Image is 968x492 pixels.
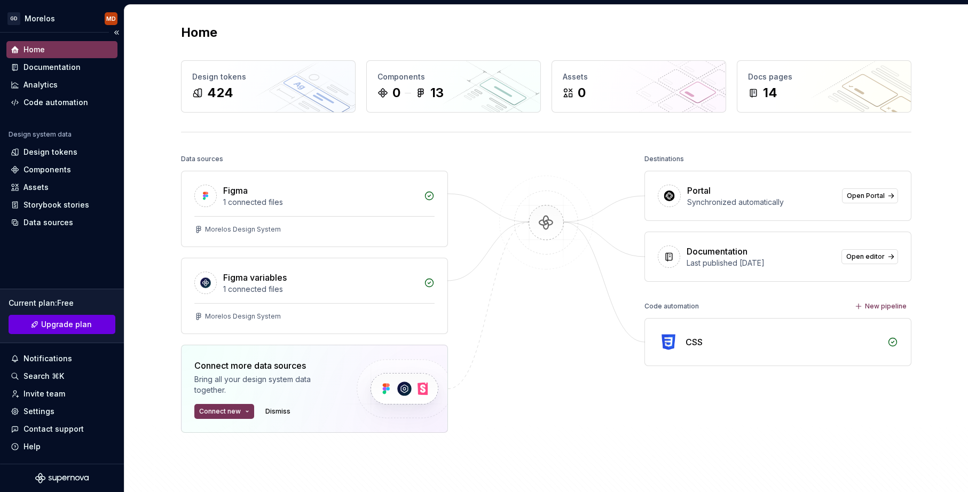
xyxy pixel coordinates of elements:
[842,188,898,203] a: Open Portal
[6,179,117,196] a: Assets
[109,25,124,40] button: Collapse sidebar
[23,406,54,417] div: Settings
[6,385,117,402] a: Invite team
[181,152,223,166] div: Data sources
[207,84,233,101] div: 424
[261,404,295,419] button: Dismiss
[552,60,726,113] a: Assets0
[23,217,73,228] div: Data sources
[852,299,911,314] button: New pipeline
[687,197,836,208] div: Synchronized automatically
[205,225,281,234] div: Morelos Design System
[6,161,117,178] a: Components
[23,62,81,73] div: Documentation
[223,184,248,197] div: Figma
[687,184,711,197] div: Portal
[25,13,55,24] div: Morelos
[841,249,898,264] a: Open editor
[377,72,530,82] div: Components
[181,258,448,334] a: Figma variables1 connected filesMorelos Design System
[6,368,117,385] button: Search ⌘K
[205,312,281,321] div: Morelos Design System
[106,14,116,23] div: MD
[763,84,777,101] div: 14
[430,84,444,101] div: 13
[223,197,418,208] div: 1 connected files
[23,371,64,382] div: Search ⌘K
[6,144,117,161] a: Design tokens
[7,12,20,25] div: GD
[265,407,290,416] span: Dismiss
[9,315,115,334] button: Upgrade plan
[6,94,117,111] a: Code automation
[9,298,115,308] div: Current plan : Free
[23,147,77,157] div: Design tokens
[23,388,65,399] div: Invite team
[6,420,117,438] button: Contact support
[23,200,89,210] div: Storybook stories
[192,72,344,82] div: Design tokens
[846,252,885,261] span: Open editor
[2,7,122,30] button: GDMorelosMD
[6,214,117,231] a: Data sources
[6,403,117,420] a: Settings
[23,353,72,364] div: Notifications
[223,271,287,284] div: Figma variables
[644,299,699,314] div: Code automation
[194,359,339,372] div: Connect more data sources
[6,59,117,76] a: Documentation
[687,258,835,268] div: Last published [DATE]
[9,130,72,139] div: Design system data
[366,60,541,113] a: Components013
[847,192,885,200] span: Open Portal
[199,407,241,416] span: Connect new
[687,245,747,258] div: Documentation
[23,441,41,452] div: Help
[686,336,703,348] div: CSS
[6,41,117,58] a: Home
[23,164,71,175] div: Components
[563,72,715,82] div: Assets
[6,350,117,367] button: Notifications
[35,473,89,483] svg: Supernova Logo
[6,76,117,93] a: Analytics
[23,80,58,90] div: Analytics
[181,171,448,247] a: Figma1 connected filesMorelos Design System
[23,44,45,55] div: Home
[737,60,911,113] a: Docs pages14
[644,152,684,166] div: Destinations
[6,438,117,455] button: Help
[392,84,400,101] div: 0
[181,24,217,41] h2: Home
[223,284,418,295] div: 1 connected files
[23,424,84,434] div: Contact support
[23,97,88,108] div: Code automation
[194,404,254,419] button: Connect new
[41,319,92,330] span: Upgrade plan
[194,374,339,395] div: Bring all your design system data together.
[748,72,900,82] div: Docs pages
[578,84,586,101] div: 0
[23,182,49,193] div: Assets
[6,196,117,213] a: Storybook stories
[865,302,907,311] span: New pipeline
[181,60,356,113] a: Design tokens424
